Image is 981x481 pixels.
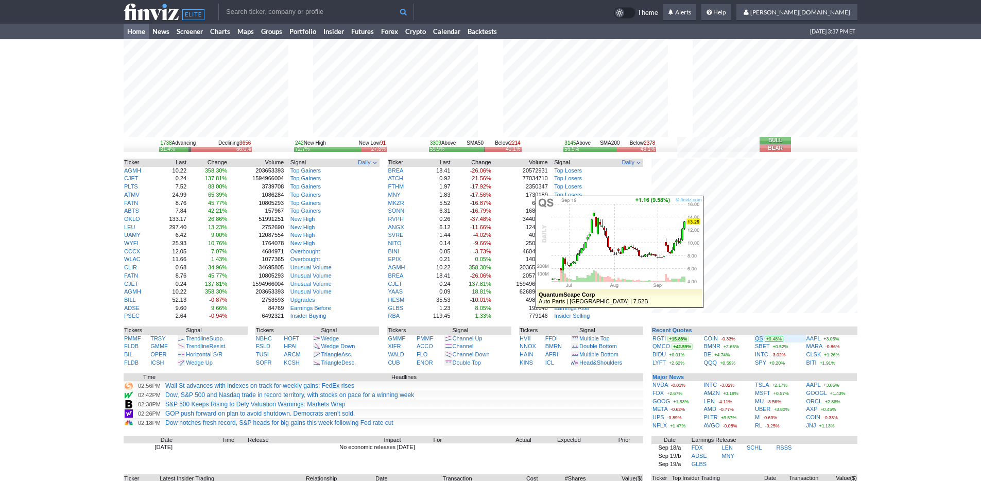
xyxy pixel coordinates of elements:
th: Ticker [124,159,155,167]
a: Channel Down [453,351,490,357]
a: NBHC [256,335,272,341]
td: 6.12 [419,224,451,232]
a: QQQ [704,359,717,366]
a: LEN [721,444,732,451]
td: 1.97 [419,183,451,191]
td: 1.44 [419,231,451,239]
a: Sep 19/a [658,461,681,467]
a: RSSS [776,444,791,451]
a: XIFR [388,343,401,349]
div: 27.3% [371,147,386,151]
button: Signals interval [621,159,643,167]
a: Recent Quotes [652,327,692,333]
a: GMMF [150,343,168,349]
a: TSLA [755,382,769,388]
a: Unusual Volume [290,281,332,287]
a: TrendlineSupp. [186,335,224,341]
span: 242 [295,140,304,146]
a: News [149,24,173,39]
td: 157967 [228,207,284,215]
div: Above [564,140,591,147]
th: Last [155,159,187,167]
td: 0.26 [419,215,451,224]
a: New High [290,224,315,230]
a: UBER [755,406,771,412]
a: PLTS [124,183,138,190]
a: RGTI [652,335,666,341]
a: Wedge [321,335,339,341]
a: ICL [545,359,554,366]
span: Signal [554,159,570,167]
span: 358.30% [205,167,227,174]
th: Last [419,159,451,167]
a: GOP push forward on plan to avoid shutdown. Democrats aren't sold. [165,410,355,417]
a: BE [704,351,712,357]
a: Top Losers [554,175,582,181]
a: KCSH [284,359,300,366]
a: Sep 18/a [658,444,681,451]
div: 72.7% [295,147,309,151]
td: 0.14 [419,239,451,248]
a: BINI [388,248,399,254]
a: QMCO [652,343,670,349]
td: 297.40 [155,224,187,232]
span: 3145 [564,140,576,146]
td: 203653393 [228,167,284,175]
a: TriangleDesc. [321,359,356,366]
a: Top Losers [554,192,582,198]
a: Top Losers [554,183,582,190]
td: 8.76 [155,199,187,208]
a: SCHL [747,444,762,451]
span: 3656 [239,140,251,146]
a: MARA [806,343,822,349]
a: WLAC [124,256,141,262]
a: FFDI [545,335,558,341]
td: 1.83 [419,191,451,199]
button: Signals interval [357,159,378,167]
span: -17.56% [470,192,491,198]
a: ENOR [417,359,433,366]
button: Bear [760,145,791,152]
td: 1086284 [228,191,284,199]
td: 10.22 [155,167,187,175]
div: New High [295,140,326,147]
a: BIDU [652,351,666,357]
span: 2378 [644,140,655,146]
a: Unusual Volume [290,288,332,295]
a: META [652,406,667,412]
a: AMD [704,406,716,412]
a: Unusual Volume [290,264,332,270]
span: 26.86% [208,216,227,222]
a: Crypto [402,24,429,39]
a: Multiple Bottom [579,351,618,357]
a: SONN [388,208,405,214]
td: 1764078 [228,239,284,248]
td: 1680257 [492,207,548,215]
a: FATN [124,272,138,279]
span: -16.79% [470,208,491,214]
a: CJET [124,281,139,287]
a: Dow notches fresh record, S&P heads for big gains this week following Fed rate cut [165,419,393,426]
div: Declining [218,140,251,147]
a: AAPL [806,335,821,341]
a: Alerts [663,4,696,21]
span: [PERSON_NAME][DOMAIN_NAME] [750,8,850,16]
a: CUB [388,359,400,366]
a: Charts [206,24,234,39]
a: ICSH [150,359,164,366]
a: Wall St advances with indexes on track for weekly gains; FedEx rises [165,382,354,389]
a: ANGX [388,224,404,230]
div: Above [430,140,456,147]
a: GOOGL [806,390,827,396]
td: 0.24 [155,175,187,183]
a: HOFT [284,335,299,341]
a: FTHM [388,183,404,190]
div: New Low [359,140,386,147]
span: 10.76% [208,240,227,246]
td: 133.17 [155,215,187,224]
span: Asc. [341,351,352,357]
a: ADSE [124,305,140,311]
a: MU [755,398,764,404]
td: 64986 [492,199,548,208]
span: 137.81% [205,175,227,181]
